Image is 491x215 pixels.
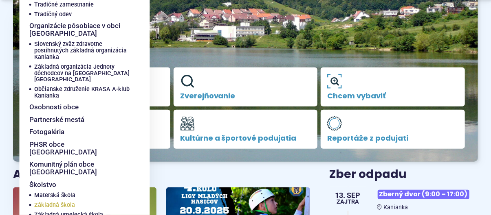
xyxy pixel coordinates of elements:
[383,204,408,211] span: Kanianka
[34,10,127,20] a: Tradičný odev
[330,187,478,211] a: Zberný dvor (9:00 – 17:00) Kanianka 13. sep Zajtra
[29,178,56,191] span: Školstvo
[335,199,361,205] span: Zajtra
[29,126,130,138] a: Fotogaléria
[174,67,318,106] a: Zverejňovanie
[330,168,478,181] h3: Zber odpadu
[29,158,130,178] a: Komunitný plán obce [GEOGRAPHIC_DATA]
[34,200,127,210] a: Základná škola
[29,178,117,191] a: Školstvo
[34,39,130,62] a: Slovenský zväz zdravotne postihnutých základná organizácia Kanianka
[34,200,75,210] span: Základná škola
[180,134,311,142] span: Kultúrne a športové podujatia
[13,168,69,181] h3: Aktuality
[335,192,361,199] span: 13. sep
[34,10,72,20] span: Tradičný odev
[29,113,130,126] a: Partnerské mestá
[29,138,130,158] a: PHSR obce [GEOGRAPHIC_DATA]
[34,191,75,200] span: Materská škola
[29,113,84,126] span: Partnerské mestá
[29,101,130,113] a: Osobnosti obce
[378,190,469,199] span: Zberný dvor (9:00 – 17:00)
[34,85,130,101] a: Občianske združenie KRASA A-klub Kanianka
[29,101,79,113] span: Osobnosti obce
[327,92,458,100] span: Chcem vybaviť
[321,67,465,106] a: Chcem vybaviť
[29,20,130,39] a: Organizácie pôsobiace v obci [GEOGRAPHIC_DATA]
[174,110,318,149] a: Kultúrne a športové podujatia
[321,110,465,149] a: Reportáže z podujatí
[34,191,127,200] a: Materská škola
[29,126,64,138] span: Fotogaléria
[327,134,458,142] span: Reportáže z podujatí
[34,62,130,85] a: Základná organizácia Jednoty dôchodcov na [GEOGRAPHIC_DATA] [GEOGRAPHIC_DATA]
[180,92,311,100] span: Zverejňovanie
